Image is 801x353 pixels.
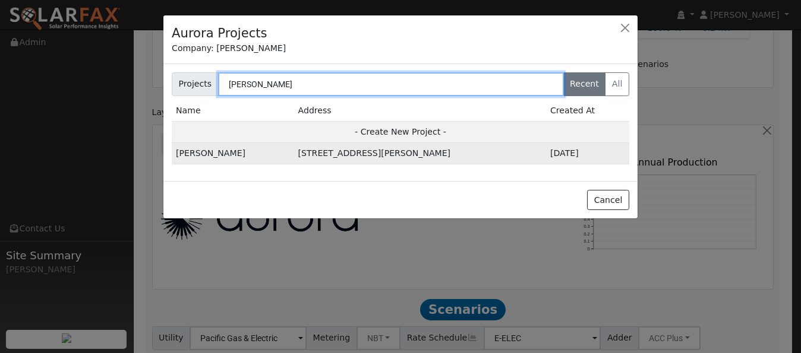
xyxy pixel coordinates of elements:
label: All [605,72,629,96]
label: Recent [563,72,606,96]
td: Name [172,100,294,122]
td: Created At [546,100,629,122]
div: Company: [PERSON_NAME] [172,42,629,55]
h4: Aurora Projects [172,24,267,43]
button: Cancel [587,190,629,210]
td: - Create New Project - [172,121,629,142]
td: Address [294,100,546,122]
td: [PERSON_NAME] [172,143,294,164]
td: [STREET_ADDRESS][PERSON_NAME] [294,143,546,164]
span: Projects [172,72,219,96]
td: 2m [546,143,629,164]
